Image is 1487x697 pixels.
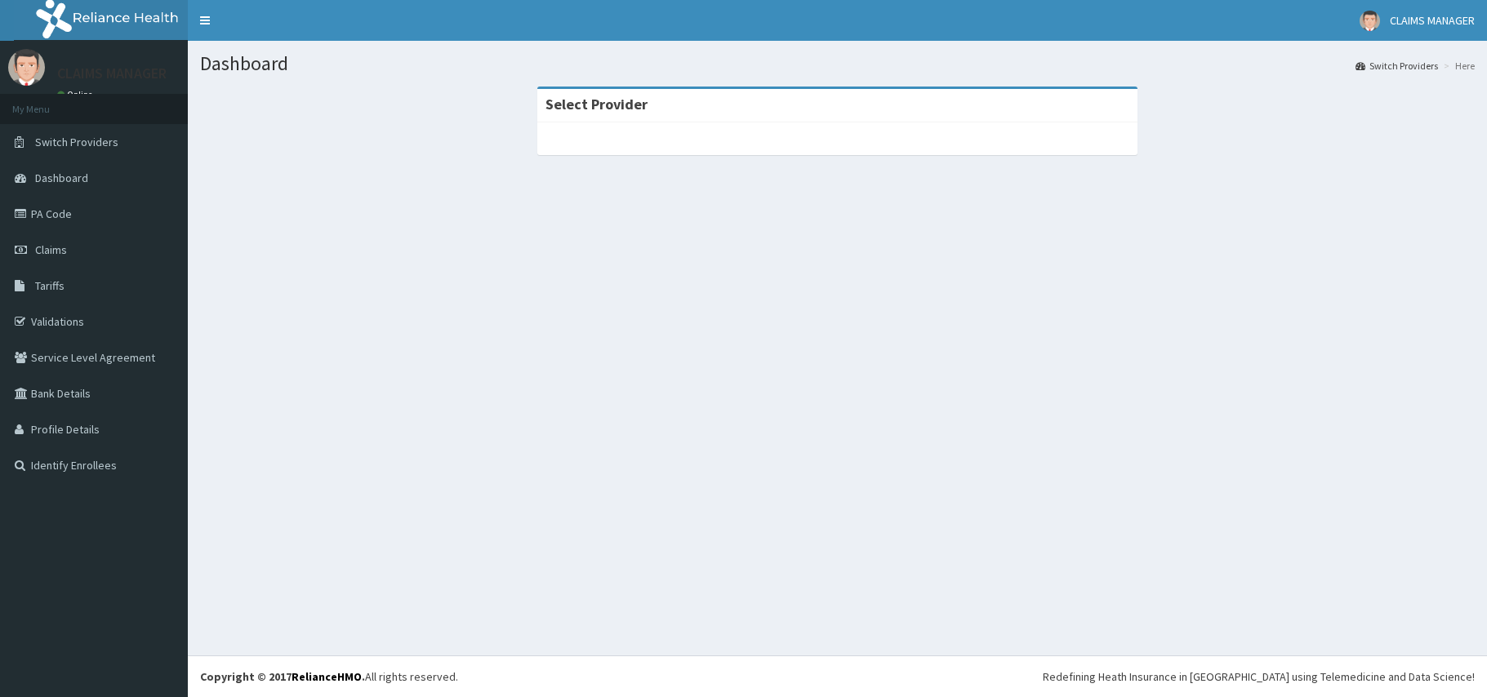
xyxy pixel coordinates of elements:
[1390,13,1475,28] span: CLAIMS MANAGER
[200,669,365,684] strong: Copyright © 2017 .
[35,278,65,293] span: Tariffs
[1440,59,1475,73] li: Here
[57,66,167,81] p: CLAIMS MANAGER
[1360,11,1380,31] img: User Image
[35,242,67,257] span: Claims
[188,655,1487,697] footer: All rights reserved.
[8,49,45,86] img: User Image
[35,135,118,149] span: Switch Providers
[1356,59,1438,73] a: Switch Providers
[35,171,88,185] span: Dashboard
[200,53,1475,74] h1: Dashboard
[1043,668,1475,685] div: Redefining Heath Insurance in [GEOGRAPHIC_DATA] using Telemedicine and Data Science!
[545,95,648,113] strong: Select Provider
[292,669,362,684] a: RelianceHMO
[57,89,96,100] a: Online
